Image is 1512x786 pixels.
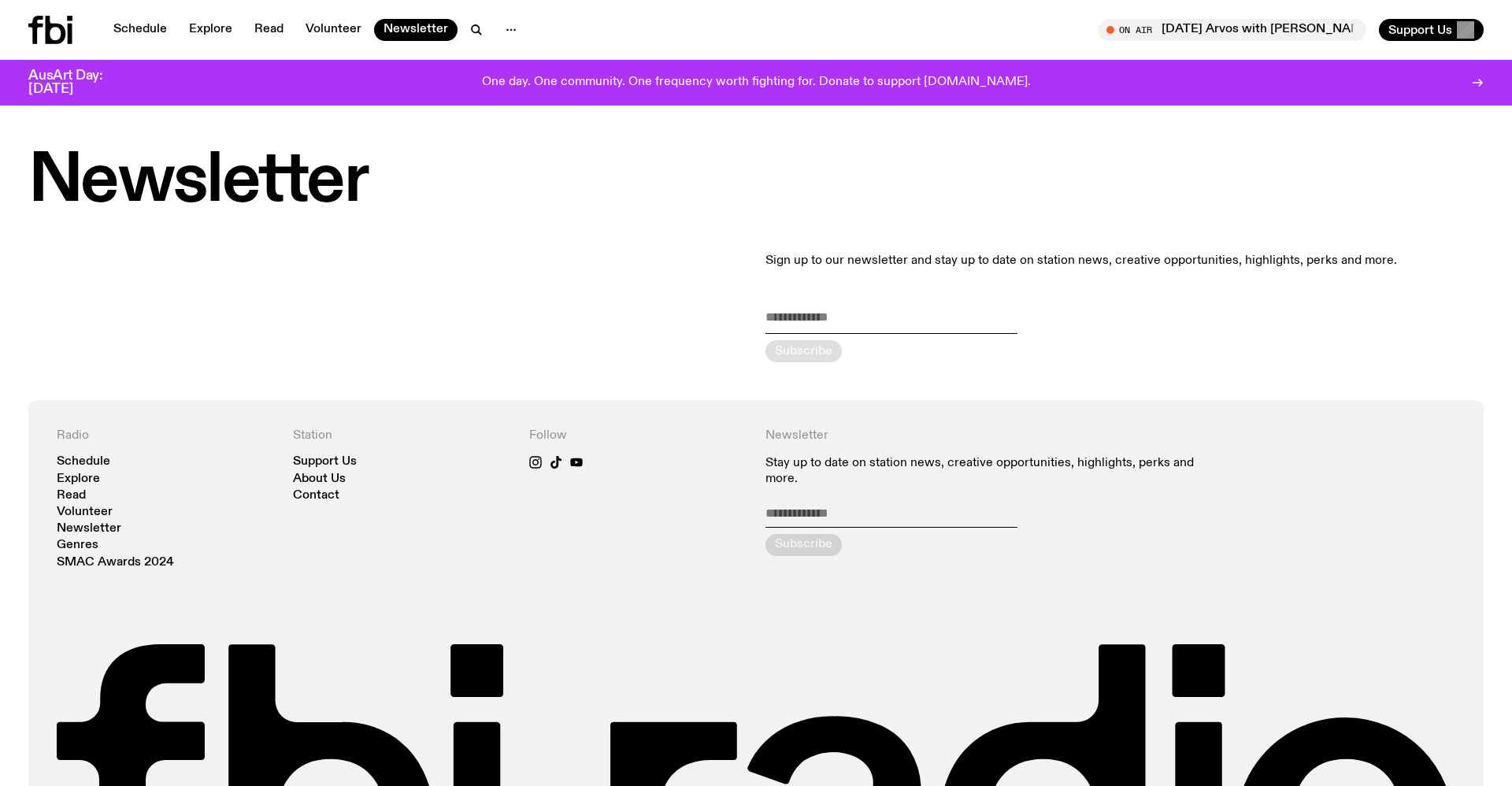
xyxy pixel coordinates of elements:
[57,523,121,535] a: Newsletter
[765,251,1484,270] p: Sign up to our newsletter and stay up to date on station news, creative opportunities, highlights...
[28,150,1484,213] h1: Newsletter
[57,506,113,518] a: Volunteer
[1379,19,1484,41] button: Support Us
[104,19,176,41] a: Schedule
[374,19,458,41] a: Newsletter
[57,490,86,502] a: Read
[245,19,293,41] a: Read
[180,19,242,41] a: Explore
[293,456,357,468] a: Support Us
[293,428,510,443] h4: Station
[57,539,98,551] a: Genres
[765,428,1219,443] h4: Newsletter
[765,534,842,556] button: Subscribe
[57,456,110,468] a: Schedule
[1388,23,1452,37] span: Support Us
[529,428,747,443] h4: Follow
[765,456,1219,486] p: Stay up to date on station news, creative opportunities, highlights, perks and more.
[57,557,174,569] a: SMAC Awards 2024
[296,19,371,41] a: Volunteer
[293,473,346,485] a: About Us
[1099,19,1366,41] button: On Air[DATE] Arvos with [PERSON_NAME] / [PERSON_NAME] interview with [PERSON_NAME]
[765,340,842,362] button: Subscribe
[57,428,274,443] h4: Radio
[482,76,1031,90] p: One day. One community. One frequency worth fighting for. Donate to support [DOMAIN_NAME].
[28,69,129,96] h3: AusArt Day: [DATE]
[57,473,100,485] a: Explore
[293,490,339,502] a: Contact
